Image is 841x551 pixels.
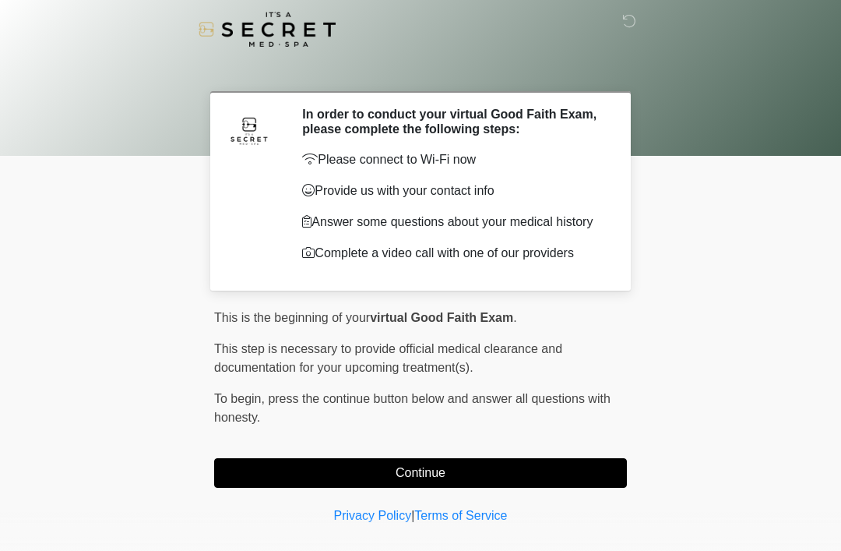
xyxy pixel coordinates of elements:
[334,509,412,522] a: Privacy Policy
[302,244,603,263] p: Complete a video call with one of our providers
[302,150,603,169] p: Please connect to Wi-Fi now
[414,509,507,522] a: Terms of Service
[214,311,370,324] span: This is the beginning of your
[370,311,513,324] strong: virtual Good Faith Exam
[214,392,268,405] span: To begin,
[202,56,639,85] h1: ‎ ‎
[214,392,611,424] span: press the continue button below and answer all questions with honesty.
[302,213,603,231] p: Answer some questions about your medical history
[226,107,273,154] img: Agent Avatar
[513,311,516,324] span: .
[302,107,603,136] h2: In order to conduct your virtual Good Faith Exam, please complete the following steps:
[214,458,627,488] button: Continue
[411,509,414,522] a: |
[199,12,336,47] img: It's A Secret Med Spa Logo
[302,182,603,200] p: Provide us with your contact info
[214,342,562,374] span: This step is necessary to provide official medical clearance and documentation for your upcoming ...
